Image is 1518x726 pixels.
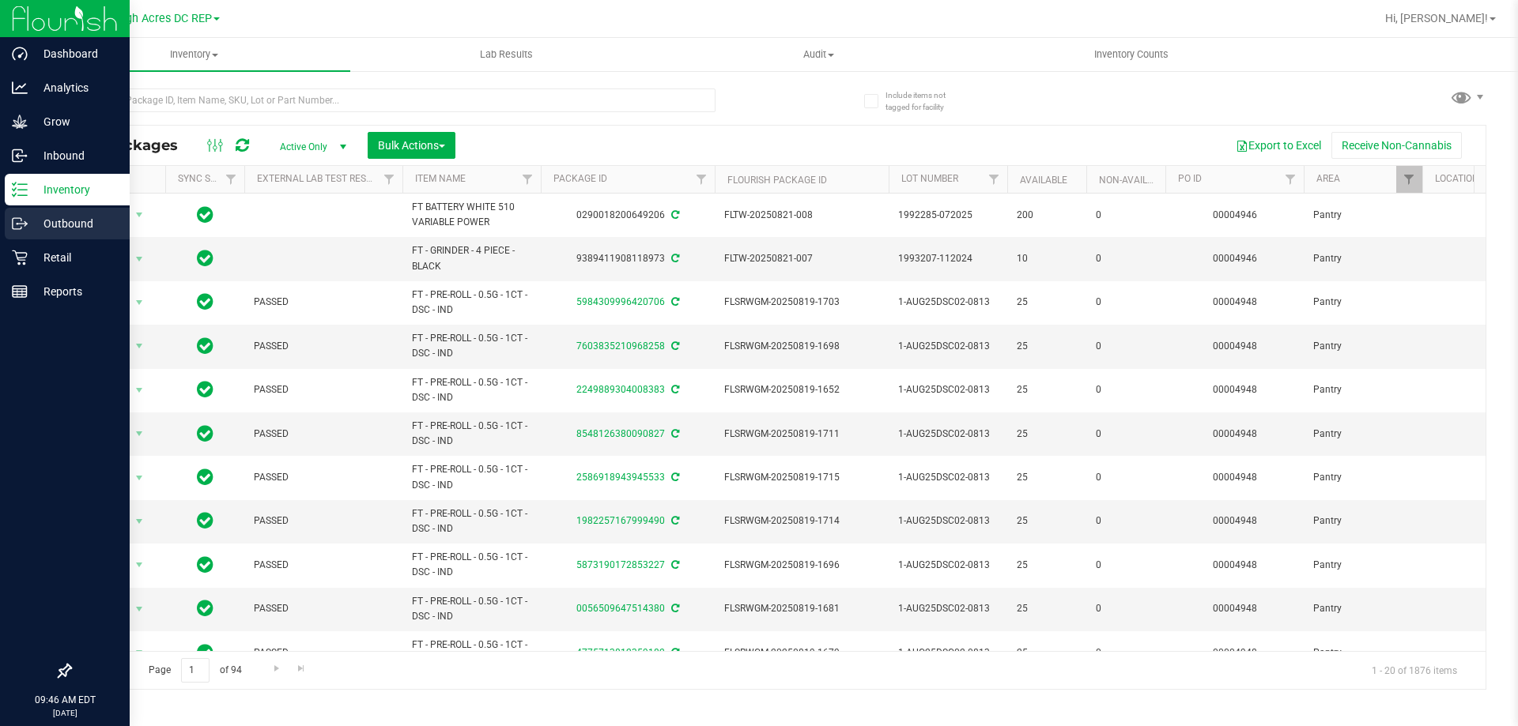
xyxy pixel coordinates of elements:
[576,515,665,526] a: 1982257167999490
[1213,253,1257,264] a: 00004946
[1313,339,1413,354] span: Pantry
[1096,645,1156,660] span: 0
[885,89,965,113] span: Include items not tagged for facility
[1435,173,1479,184] a: Location
[669,515,679,526] span: Sync from Compliance System
[412,594,531,624] span: FT - PRE-ROLL - 0.5G - 1CT - DSC - IND
[724,558,879,573] span: FLSRWGM-20250819-1696
[1017,251,1077,266] span: 10
[197,597,213,619] span: In Sync
[12,284,28,299] inline-svg: Reports
[689,166,715,193] a: Filter
[28,78,123,97] p: Analytics
[901,173,958,184] a: Lot Number
[1213,209,1257,220] a: 00004946
[669,384,679,395] span: Sync from Compliance System
[28,282,123,301] p: Reports
[1096,208,1156,223] span: 0
[254,558,393,573] span: PASSED
[265,658,288,679] a: Go to the next page
[254,513,393,529] span: PASSED
[1213,559,1257,570] a: 00004948
[197,423,213,445] span: In Sync
[1099,175,1169,186] a: Non-Available
[254,339,393,354] span: PASSED
[376,166,402,193] a: Filter
[412,638,531,668] span: FT - PRE-ROLL - 0.5G - 1CT - DSC - IND
[898,470,998,485] span: 1-AUG25DSC02-0813
[724,382,879,397] span: FLSRWGM-20250819-1652
[898,208,998,223] span: 1992285-072025
[368,132,455,159] button: Bulk Actions
[1213,603,1257,614] a: 00004948
[459,47,554,62] span: Lab Results
[1313,382,1413,397] span: Pantry
[669,428,679,439] span: Sync from Compliance System
[412,550,531,580] span: FT - PRE-ROLL - 0.5G - 1CT - DSC - IND
[1178,173,1202,184] a: PO ID
[1017,470,1077,485] span: 25
[12,216,28,231] inline-svg: Outbound
[412,243,531,273] span: FT - GRINDER - 4 PIECE - BLACK
[378,139,445,152] span: Bulk Actions
[724,470,879,485] span: FLSRWGM-20250819-1715
[724,427,879,442] span: FLSRWGM-20250819-1711
[1096,295,1156,310] span: 0
[1017,601,1077,616] span: 25
[669,296,679,307] span: Sync from Compliance System
[898,382,998,397] span: 1-AUG25DSC02-0813
[254,645,393,660] span: PASSED
[538,208,717,223] div: 0290018200649206
[1313,645,1413,660] span: Pantry
[1359,658,1470,682] span: 1 - 20 of 1876 items
[1213,384,1257,395] a: 00004948
[290,658,313,679] a: Go to the last page
[130,641,149,664] span: select
[28,146,123,165] p: Inbound
[1313,513,1413,529] span: Pantry
[130,292,149,314] span: select
[576,384,665,395] a: 2249889304008383
[7,707,123,719] p: [DATE]
[7,693,123,707] p: 09:46 AM EDT
[669,559,679,570] span: Sync from Compliance System
[130,467,149,489] span: select
[412,506,531,536] span: FT - PRE-ROLL - 0.5G - 1CT - DSC - IND
[663,38,975,71] a: Audit
[412,288,531,318] span: FT - PRE-ROLL - 0.5G - 1CT - DSC - IND
[197,291,213,313] span: In Sync
[1096,339,1156,354] span: 0
[898,339,998,354] span: 1-AUG25DSC02-0813
[130,423,149,445] span: select
[515,166,541,193] a: Filter
[1020,175,1067,186] a: Available
[28,248,123,267] p: Retail
[1096,601,1156,616] span: 0
[1278,166,1304,193] a: Filter
[1096,427,1156,442] span: 0
[197,378,213,401] span: In Sync
[898,558,998,573] span: 1-AUG25DSC02-0813
[898,251,998,266] span: 1993207-112024
[412,331,531,361] span: FT - PRE-ROLL - 0.5G - 1CT - DSC - IND
[412,375,531,405] span: FT - PRE-ROLL - 0.5G - 1CT - DSC - IND
[12,250,28,265] inline-svg: Retail
[12,182,28,197] inline-svg: Inventory
[576,559,665,570] a: 5873190172853227
[12,114,28,130] inline-svg: Grow
[1313,295,1413,310] span: Pantry
[218,166,244,193] a: Filter
[898,427,998,442] span: 1-AUG25DSC02-0813
[415,173,466,184] a: Item Name
[197,510,213,532] span: In Sync
[724,645,879,660] span: FLSRWGM-20250819-1679
[254,601,393,616] span: PASSED
[1213,515,1257,526] a: 00004948
[1017,558,1077,573] span: 25
[257,173,381,184] a: External Lab Test Result
[1096,470,1156,485] span: 0
[669,647,679,658] span: Sync from Compliance System
[412,419,531,449] span: FT - PRE-ROLL - 0.5G - 1CT - DSC - IND
[1313,251,1413,266] span: Pantry
[1396,166,1422,193] a: Filter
